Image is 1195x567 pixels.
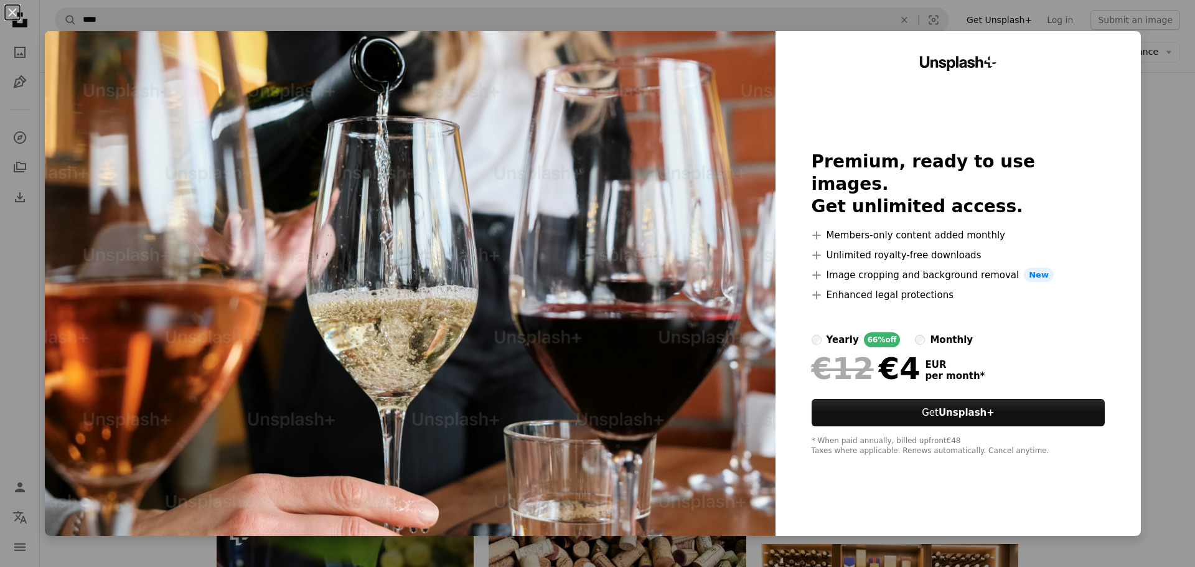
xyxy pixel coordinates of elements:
[812,248,1105,263] li: Unlimited royalty-free downloads
[812,352,921,385] div: €4
[812,436,1105,456] div: * When paid annually, billed upfront €48 Taxes where applicable. Renews automatically. Cancel any...
[1024,268,1054,283] span: New
[926,359,985,370] span: EUR
[926,370,985,382] span: per month *
[930,332,973,347] div: monthly
[812,228,1105,243] li: Members-only content added monthly
[812,151,1105,218] h2: Premium, ready to use images. Get unlimited access.
[812,288,1105,302] li: Enhanced legal protections
[915,335,925,345] input: monthly
[812,335,822,345] input: yearly66%off
[812,352,874,385] span: €12
[812,399,1105,426] button: GetUnsplash+
[939,407,995,418] strong: Unsplash+
[812,268,1105,283] li: Image cropping and background removal
[864,332,901,347] div: 66% off
[827,332,859,347] div: yearly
